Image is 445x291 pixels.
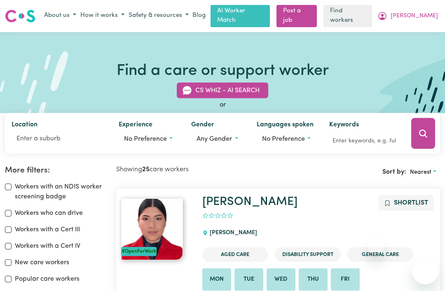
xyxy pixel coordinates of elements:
span: Shortlist [394,200,428,206]
li: Available on Tue [234,268,263,291]
li: General Care [347,247,413,262]
li: Disability Support [275,247,341,262]
li: Available on Mon [202,268,231,291]
label: Workers with a Cert III [15,225,80,235]
li: Available on Fri [331,268,360,291]
label: Experience [119,120,152,131]
label: Workers with an NDIS worker screening badge [15,182,106,202]
input: Enter a suburb [12,131,105,146]
label: Popular care workers [15,274,80,284]
a: Careseekers logo [5,7,35,26]
label: Gender [191,120,214,131]
div: [PERSON_NAME] [202,222,262,244]
span: No preference [124,136,167,142]
h2: Showing care workers [116,166,278,174]
span: Sort by: [382,169,406,176]
span: Nearest [410,169,431,175]
label: Languages spoken [257,120,314,131]
img: Careseekers logo [5,9,35,23]
label: Location [12,120,37,131]
h2: More filters: [5,166,106,175]
label: Workers with a Cert IV [15,241,80,251]
span: Any gender [197,136,232,142]
span: [PERSON_NAME] [391,12,438,21]
span: No preference [262,136,305,142]
button: Worker experience options [119,131,178,147]
h1: Find a care or support worker [117,62,329,81]
b: 25 [142,166,150,173]
button: Search [411,118,435,149]
a: Find workers [323,5,372,27]
button: Add to shortlist [379,195,433,211]
button: CS Whiz - AI Search [177,83,268,98]
button: Sort search results [406,166,440,179]
button: Safety & resources [126,9,191,23]
div: or [5,100,440,110]
div: add rating by typing an integer from 0 to 5 or pressing arrow keys [202,211,233,221]
li: Aged Care [202,247,268,262]
button: Worker gender preference [191,131,243,147]
li: Available on Wed [267,268,295,291]
a: Post a job [276,5,317,27]
div: #OpenForWork [121,247,157,256]
label: New care workers [15,258,69,268]
button: Worker language preferences [257,131,316,147]
a: Gabriela #OpenForWork [121,198,192,260]
iframe: Button to launch messaging window [412,258,438,284]
label: Keywords [329,120,359,131]
label: Workers who can drive [15,208,83,218]
button: How it works [78,9,126,23]
a: Blog [191,9,207,22]
li: Available on Thu [299,268,328,291]
input: Enter keywords, e.g. full name, interests [329,135,400,147]
button: My Account [375,9,440,23]
a: AI Worker Match [211,5,270,27]
a: [PERSON_NAME] [202,196,297,208]
img: View Gabriela 's profile [121,198,183,260]
iframe: Close message [368,238,384,255]
button: About us [42,9,78,23]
